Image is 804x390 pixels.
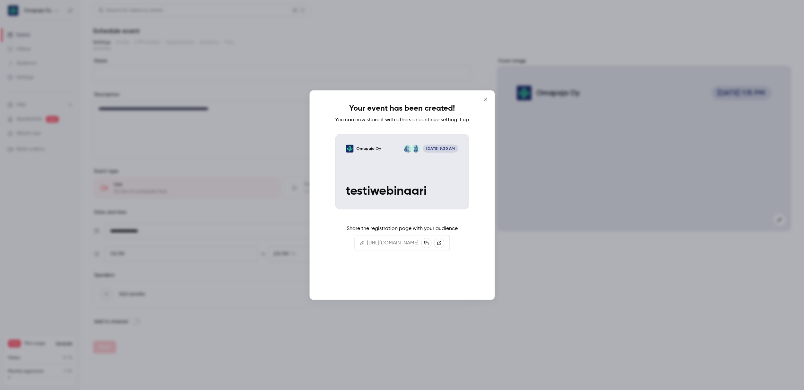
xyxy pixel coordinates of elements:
p: Omapaja Oy [356,146,381,151]
span: [DATE] 9:30 AM [423,145,458,153]
h1: Your event has been created! [349,103,455,114]
button: Continue [370,271,434,287]
p: Share the registration page with your audience [347,225,458,232]
img: testiwebinaari [346,145,354,153]
img: Maaret Peltoniemi [404,145,412,153]
p: [URL][DOMAIN_NAME] [367,239,419,247]
p: testiwebinaari [346,184,458,199]
button: Close [479,93,492,106]
p: You can now share it with others or continue setting it up [335,116,469,124]
img: Eveliina Pannula [412,145,420,153]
